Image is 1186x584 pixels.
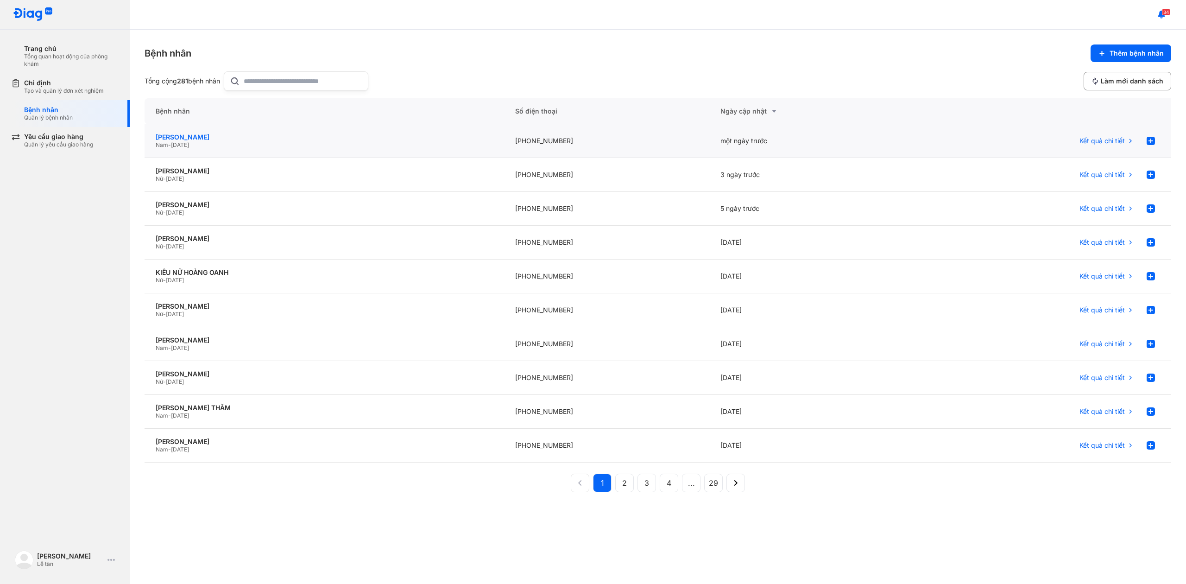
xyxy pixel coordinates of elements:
[156,167,493,175] div: [PERSON_NAME]
[156,378,163,385] span: Nữ
[168,344,171,351] span: -
[163,175,166,182] span: -
[156,133,493,141] div: [PERSON_NAME]
[145,47,191,60] div: Bệnh nhân
[622,477,627,489] span: 2
[709,192,915,226] div: 5 ngày trước
[156,370,493,378] div: [PERSON_NAME]
[156,412,168,419] span: Nam
[504,98,709,124] div: Số điện thoại
[709,395,915,429] div: [DATE]
[504,361,709,395] div: [PHONE_NUMBER]
[504,158,709,192] div: [PHONE_NUMBER]
[593,474,612,492] button: 1
[163,277,166,284] span: -
[1079,340,1125,348] span: Kết quả chi tiết
[709,327,915,361] div: [DATE]
[145,98,504,124] div: Bệnh nhân
[709,158,915,192] div: 3 ngày trước
[37,560,104,568] div: Lễ tân
[704,474,723,492] button: 29
[13,7,53,22] img: logo
[156,302,493,311] div: [PERSON_NAME]
[168,141,171,148] span: -
[156,175,163,182] span: Nữ
[163,209,166,216] span: -
[660,474,678,492] button: 4
[1079,272,1125,280] span: Kết quả chi tiết
[156,277,163,284] span: Nữ
[504,293,709,327] div: [PHONE_NUMBER]
[24,141,93,148] div: Quản lý yêu cầu giao hàng
[637,474,656,492] button: 3
[156,201,493,209] div: [PERSON_NAME]
[166,209,184,216] span: [DATE]
[1079,407,1125,416] span: Kết quả chi tiết
[504,260,709,293] div: [PHONE_NUMBER]
[1079,374,1125,382] span: Kết quả chi tiết
[1079,238,1125,247] span: Kết quả chi tiết
[1110,49,1164,57] span: Thêm bệnh nhân
[177,77,188,85] span: 281
[168,412,171,419] span: -
[171,446,189,453] span: [DATE]
[156,344,168,351] span: Nam
[166,175,184,182] span: [DATE]
[1079,306,1125,314] span: Kết quả chi tiết
[644,477,649,489] span: 3
[24,133,93,141] div: Yêu cầu giao hàng
[24,44,119,53] div: Trang chủ
[709,260,915,293] div: [DATE]
[166,378,184,385] span: [DATE]
[24,79,104,87] div: Chỉ định
[163,311,166,317] span: -
[156,336,493,344] div: [PERSON_NAME]
[156,268,493,277] div: KIỀU NỮ HOÀNG OANH
[166,277,184,284] span: [DATE]
[171,344,189,351] span: [DATE]
[163,243,166,250] span: -
[156,141,168,148] span: Nam
[1079,137,1125,145] span: Kết quả chi tiết
[667,477,671,489] span: 4
[688,477,695,489] span: ...
[1091,44,1171,62] button: Thêm bệnh nhân
[1084,72,1171,90] button: Làm mới danh sách
[166,311,184,317] span: [DATE]
[615,474,634,492] button: 2
[163,378,166,385] span: -
[24,114,73,121] div: Quản lý bệnh nhân
[24,53,119,68] div: Tổng quan hoạt động của phòng khám
[156,243,163,250] span: Nữ
[709,124,915,158] div: một ngày trước
[156,446,168,453] span: Nam
[720,106,903,117] div: Ngày cập nhật
[171,141,189,148] span: [DATE]
[156,235,493,243] div: [PERSON_NAME]
[504,395,709,429] div: [PHONE_NUMBER]
[166,243,184,250] span: [DATE]
[145,77,220,85] div: Tổng cộng bệnh nhân
[37,552,104,560] div: [PERSON_NAME]
[504,226,709,260] div: [PHONE_NUMBER]
[504,124,709,158] div: [PHONE_NUMBER]
[171,412,189,419] span: [DATE]
[709,226,915,260] div: [DATE]
[156,438,493,446] div: [PERSON_NAME]
[1079,441,1125,450] span: Kết quả chi tiết
[709,293,915,327] div: [DATE]
[24,87,104,95] div: Tạo và quản lý đơn xét nghiệm
[156,311,163,317] span: Nữ
[1162,9,1170,15] span: 34
[504,429,709,463] div: [PHONE_NUMBER]
[1101,77,1163,85] span: Làm mới danh sách
[504,327,709,361] div: [PHONE_NUMBER]
[1079,204,1125,213] span: Kết quả chi tiết
[682,474,700,492] button: ...
[601,477,604,489] span: 1
[15,551,33,569] img: logo
[168,446,171,453] span: -
[24,106,73,114] div: Bệnh nhân
[1079,171,1125,179] span: Kết quả chi tiết
[504,192,709,226] div: [PHONE_NUMBER]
